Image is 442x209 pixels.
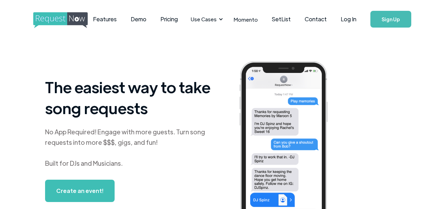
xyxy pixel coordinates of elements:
a: Create an event! [45,180,115,202]
a: Features [86,8,124,30]
a: SetList [265,8,298,30]
div: Use Cases [191,15,217,23]
a: Contact [298,8,334,30]
a: Momento [227,9,265,30]
a: Sign Up [370,11,411,28]
a: Log In [334,7,363,31]
div: No App Required! Engage with more guests. Turn song requests into more $$$, gigs, and fun! Built ... [45,127,211,169]
img: requestnow logo [33,12,101,28]
a: Pricing [153,8,185,30]
div: Use Cases [187,8,225,30]
a: Demo [124,8,153,30]
h1: The easiest way to take song requests [45,76,211,118]
a: home [33,12,68,26]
